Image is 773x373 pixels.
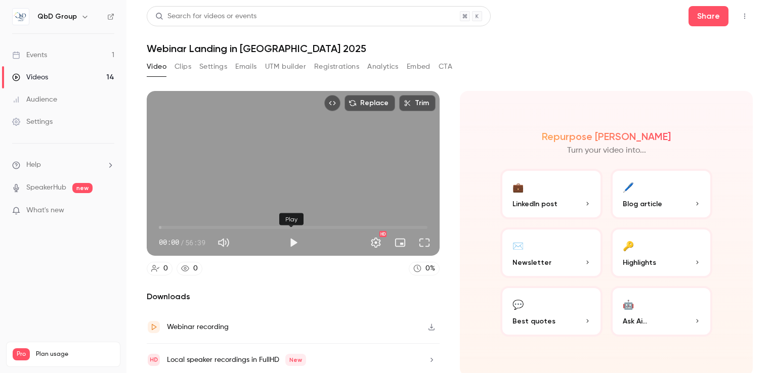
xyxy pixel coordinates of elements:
button: ✉️Newsletter [500,227,603,278]
div: Search for videos or events [155,11,256,22]
button: Play [283,232,304,253]
div: 0 % [425,263,435,274]
a: 0% [409,262,440,275]
button: Top Bar Actions [737,8,753,24]
li: help-dropdown-opener [12,160,114,170]
button: Clips [175,59,191,75]
button: CTA [439,59,452,75]
button: Embed video [324,95,340,111]
button: Replace [345,95,395,111]
button: Analytics [367,59,399,75]
button: Emails [235,59,256,75]
button: Share [689,6,728,26]
div: 🤖 [623,296,634,312]
div: Play [279,213,304,225]
button: Video [147,59,166,75]
button: 🔑Highlights [611,227,713,278]
span: Blog article [623,199,662,209]
span: Pro [13,348,30,360]
button: Full screen [414,232,435,253]
div: Webinar recording [167,321,229,333]
div: 💼 [512,179,524,195]
img: QbD Group [13,9,29,25]
button: 🖊️Blog article [611,169,713,219]
span: What's new [26,205,64,216]
button: Settings [199,59,227,75]
span: Highlights [623,257,656,268]
div: 💬 [512,296,524,312]
span: Help [26,160,41,170]
div: 🔑 [623,238,634,253]
span: new [72,183,93,193]
p: Turn your video into... [567,145,646,157]
h2: Repurpose [PERSON_NAME] [542,130,671,143]
button: Embed [407,59,431,75]
div: Settings [12,117,53,127]
div: HD [379,231,386,237]
button: Settings [366,232,386,253]
h1: Webinar Landing in [GEOGRAPHIC_DATA] 2025 [147,42,753,55]
a: SpeakerHub [26,182,66,193]
button: Trim [399,95,436,111]
span: Plan usage [36,350,114,358]
span: LinkedIn post [512,199,557,209]
span: Ask Ai... [623,316,647,327]
button: UTM builder [265,59,306,75]
span: Newsletter [512,257,551,268]
div: 🖊️ [623,179,634,195]
button: 💼LinkedIn post [500,169,603,219]
div: 00:00 [159,237,205,248]
button: Mute [213,232,234,253]
a: 0 [177,262,202,275]
button: Turn on miniplayer [390,232,410,253]
span: Best quotes [512,316,555,327]
span: 00:00 [159,237,179,248]
button: 💬Best quotes [500,286,603,337]
h6: QbD Group [37,12,77,22]
div: 0 [163,263,168,274]
div: Events [12,50,47,60]
div: 0 [193,263,198,274]
div: Audience [12,95,57,105]
div: Local speaker recordings in FullHD [167,354,306,366]
span: New [285,354,306,366]
button: Registrations [314,59,359,75]
span: 56:39 [185,237,205,248]
div: Videos [12,72,48,82]
button: 🤖Ask Ai... [611,286,713,337]
iframe: Noticeable Trigger [102,206,114,215]
h2: Downloads [147,291,440,303]
span: / [180,237,184,248]
a: 0 [147,262,173,275]
div: ✉️ [512,238,524,253]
